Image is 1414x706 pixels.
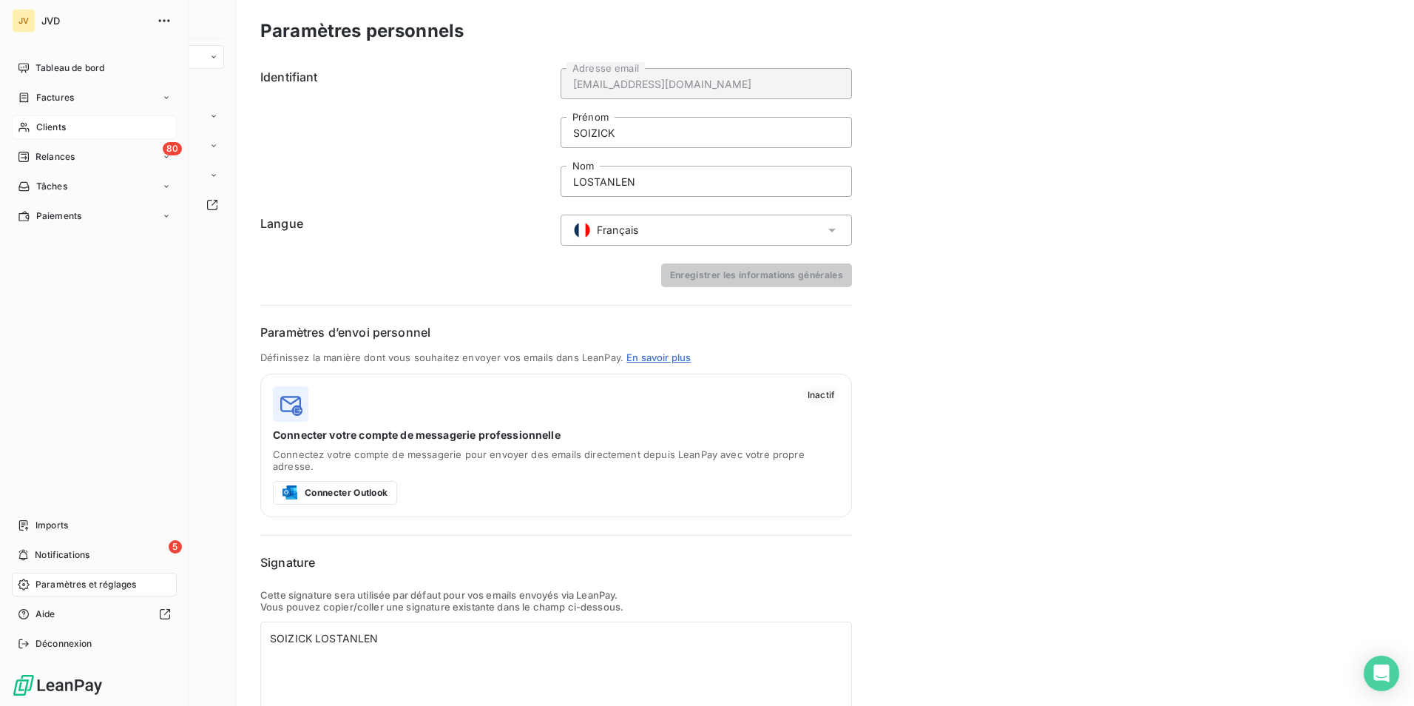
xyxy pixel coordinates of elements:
[270,631,842,646] div: SOIZICK LOSTANLEN
[163,142,182,155] span: 80
[35,61,104,75] span: Tableau de bord
[12,673,104,697] img: Logo LeanPay
[1364,656,1399,691] div: Open Intercom Messenger
[35,548,89,562] span: Notifications
[597,223,638,238] span: Français
[36,91,74,104] span: Factures
[35,637,92,650] span: Déconnexion
[260,18,464,44] h3: Paramètres personnels
[36,180,67,193] span: Tâches
[260,554,852,571] h6: Signature
[36,209,81,223] span: Paiements
[12,602,177,626] a: Aide
[35,608,55,621] span: Aide
[12,9,35,33] div: JV
[169,540,182,554] span: 5
[41,15,148,27] span: JVD
[260,601,852,613] p: Vous pouvez copier/coller une signature existante dans le champ ci-dessous.
[273,448,839,472] span: Connectez votre compte de messagerie pour envoyer des emails directement depuis LeanPay avec votr...
[260,68,552,197] h6: Identifiant
[803,386,839,404] span: Inactif
[260,589,852,601] p: Cette signature sera utilisée par défaut pour vos emails envoyés via LeanPay.
[273,428,839,443] span: Connecter votre compte de messagerie professionnelle
[561,68,852,99] input: placeholder
[260,215,552,246] h6: Langue
[260,352,623,363] span: Définissez la manière dont vous souhaitez envoyer vos emails dans LeanPay.
[561,166,852,197] input: placeholder
[561,117,852,148] input: placeholder
[273,481,397,505] button: Connecter Outlook
[260,323,852,341] h6: Paramètres d’envoi personnel
[36,121,66,134] span: Clients
[35,150,75,164] span: Relances
[661,263,852,287] button: Enregistrer les informations générales
[35,578,136,591] span: Paramètres et réglages
[35,519,68,532] span: Imports
[273,386,308,422] img: logo
[626,352,691,363] a: En savoir plus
